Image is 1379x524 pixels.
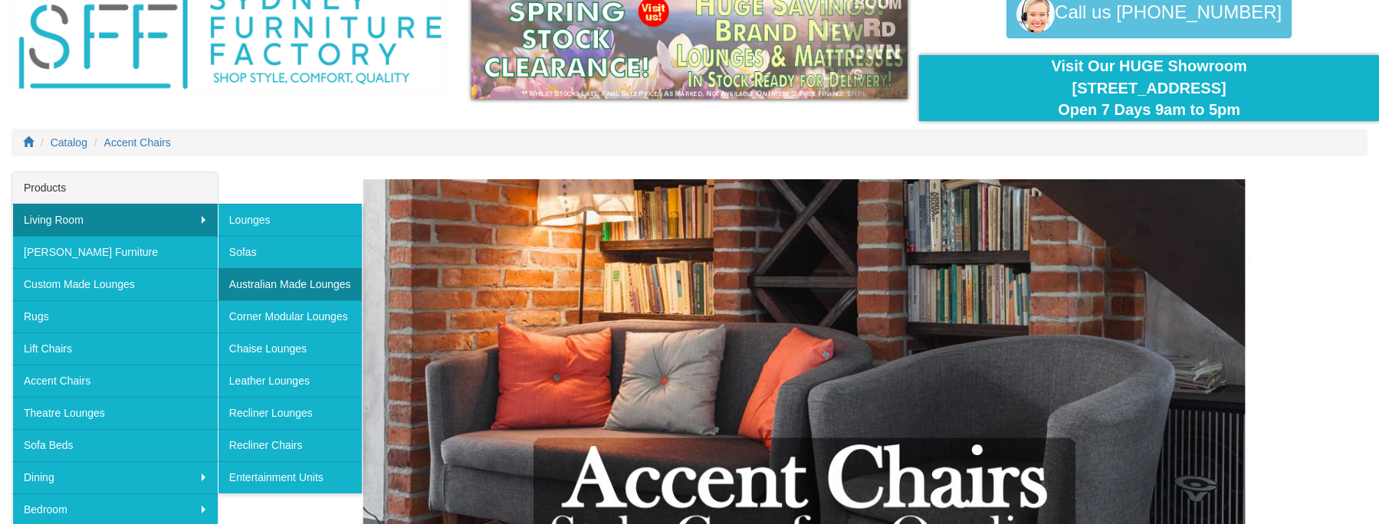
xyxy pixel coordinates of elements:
[12,300,218,332] a: Rugs
[12,172,218,204] div: Products
[12,461,218,493] a: Dining
[12,268,218,300] a: Custom Made Lounges
[104,136,171,149] a: Accent Chairs
[218,268,362,300] a: Australian Made Lounges
[218,429,362,461] a: Recliner Chairs
[12,236,218,268] a: [PERSON_NAME] Furniture
[218,365,362,397] a: Leather Lounges
[12,397,218,429] a: Theatre Lounges
[12,365,218,397] a: Accent Chairs
[218,236,362,268] a: Sofas
[12,429,218,461] a: Sofa Beds
[218,332,362,365] a: Chaise Lounges
[218,461,362,493] a: Entertainment Units
[218,300,362,332] a: Corner Modular Lounges
[12,332,218,365] a: Lift Chairs
[12,204,218,236] a: Living Room
[218,204,362,236] a: Lounges
[931,55,1368,121] div: Visit Our HUGE Showroom [STREET_ADDRESS] Open 7 Days 9am to 5pm
[51,136,87,149] a: Catalog
[218,397,362,429] a: Recliner Lounges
